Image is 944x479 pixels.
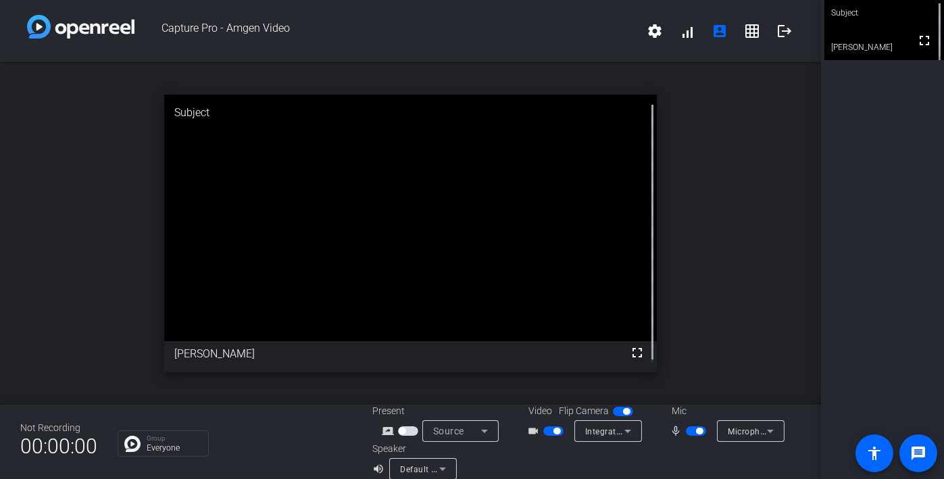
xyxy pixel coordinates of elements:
[527,423,543,439] mat-icon: videocam_outline
[585,426,708,436] span: Integrated Camera (30c9:005f)
[134,15,639,47] span: Capture Pro - Amgen Video
[916,32,933,49] mat-icon: fullscreen
[372,461,389,477] mat-icon: volume_up
[776,23,793,39] mat-icon: logout
[910,445,926,461] mat-icon: message
[866,445,883,461] mat-icon: accessibility
[433,426,464,436] span: Source
[20,430,97,463] span: 00:00:00
[400,463,563,474] span: Default - Headset Earphone (Poly BT600)
[382,423,398,439] mat-icon: screen_share_outline
[629,345,645,361] mat-icon: fullscreen
[27,15,134,39] img: white-gradient.svg
[529,404,553,418] span: Video
[647,23,663,39] mat-icon: settings
[560,404,610,418] span: Flip Camera
[147,444,201,452] p: Everyone
[712,23,728,39] mat-icon: account_box
[164,95,657,131] div: Subject
[372,404,507,418] div: Present
[744,23,760,39] mat-icon: grid_on
[124,436,141,452] img: Chat Icon
[20,421,97,435] div: Not Recording
[372,442,453,456] div: Speaker
[671,15,703,47] button: signal_cellular_alt
[670,423,686,439] mat-icon: mic_none
[658,404,793,418] div: Mic
[147,435,201,442] p: Group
